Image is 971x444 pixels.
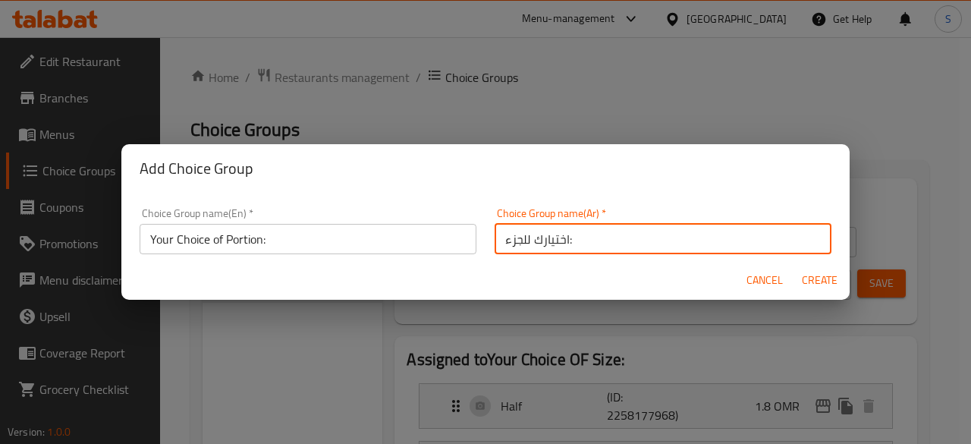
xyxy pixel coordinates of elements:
input: Please enter Choice Group name(en) [140,224,476,254]
h2: Add Choice Group [140,156,831,181]
input: Please enter Choice Group name(ar) [495,224,831,254]
span: Cancel [746,271,783,290]
span: Create [801,271,837,290]
button: Create [795,266,844,294]
button: Cancel [740,266,789,294]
